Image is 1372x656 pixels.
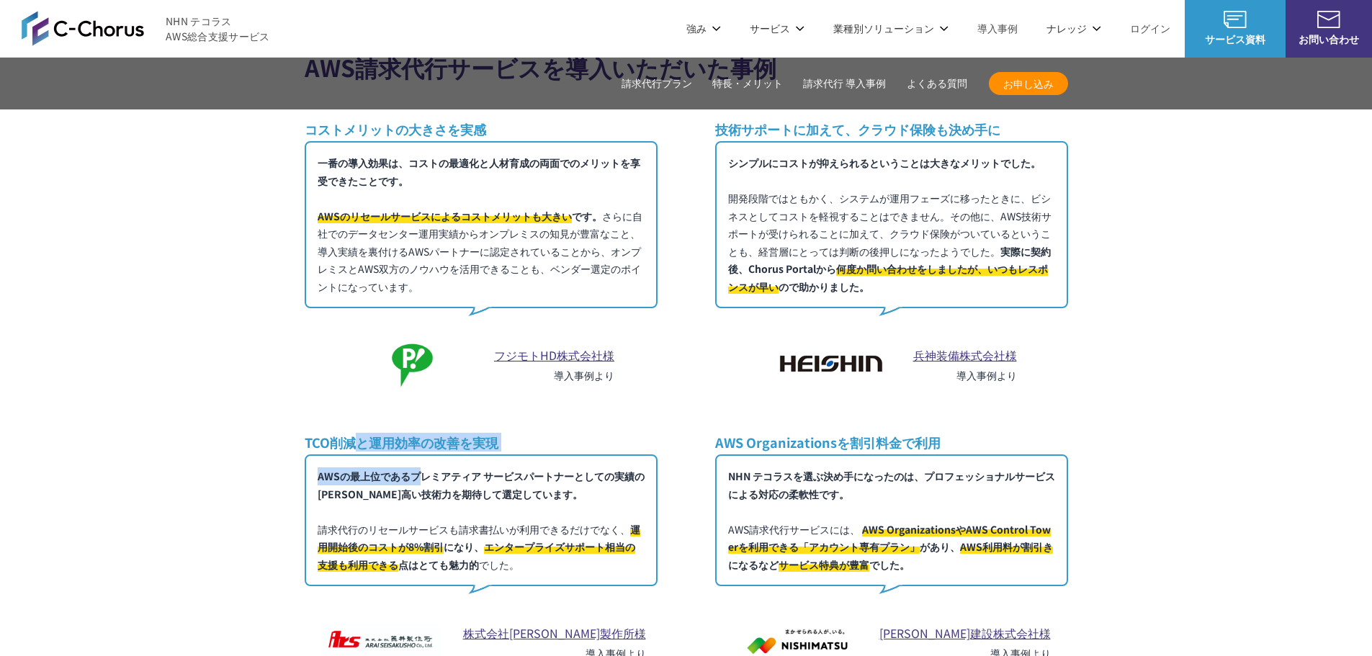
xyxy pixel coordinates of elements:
a: 兵神装備株式会社様 [913,346,1017,364]
a: [PERSON_NAME]建設株式会社様 [879,624,1051,642]
a: よくある質問 [907,76,967,91]
p: AWS請求代行サービスには、 [715,454,1068,586]
span: AWSの最上位であるプレミアティア サービスパートナーとしての実績の[PERSON_NAME]高い技術力を期待して選定しています。 [318,469,645,501]
p: 請求代行のリセールサービスも請求書払いが利用できるだけでなく、 でした。 [305,454,658,586]
span: サービス特典が豊富 [779,557,869,572]
span: 何度か問い合わせをしましたが、いつもレスポンスが早い [728,261,1048,294]
img: 兵神装備株式会社 [766,331,896,394]
p: 強み [686,21,721,36]
img: AWS総合支援サービス C-Chorus [22,11,144,45]
a: 請求代行プラン [622,76,692,91]
a: AWS総合支援サービス C-Chorus NHN テコラスAWS総合支援サービス [22,11,270,45]
span: NHN テコラス AWS総合支援サービス [166,14,270,44]
h2: AWS請求代行サービスを導入いただいた事例 [305,42,1068,84]
p: サービス [750,21,804,36]
span: AWS利用料が割引き [960,539,1053,554]
a: フジモトHD株式会社様 [494,346,614,364]
span: 一番の導入効果は、コストの最適化と人材育成の両面でのメリットを享受できたことです。 [318,156,640,188]
h3: 技術サポートに加えて、クラウド保険も決め手に [715,120,1068,138]
span: です。 [318,209,602,223]
p: ナレッジ [1046,21,1101,36]
span: 実際に契約後、Chorus Portalから ので助かりました。 [728,244,1051,294]
span: お問い合わせ [1286,32,1372,47]
p: 開発段階ではともかく、システムが運用フェーズに移ったときに、ビシネスとしてコストを軽視することはできません。その他に、AWS技術サポートが受けられることに加えて、クラウド保険がついているというこ... [715,141,1068,308]
span: シンプルにコストが抑えられるということは大きなメリットでした。 [728,156,1041,170]
h3: TCO削減と運用効率の改善を実現 [305,433,658,451]
p: 業種別ソリューション [833,21,949,36]
h3: コストメリットの大きさを実感 [305,120,658,138]
span: AWS OrganizationsやAWS Control Towerを利用できる「アカウント専有プラン」 [728,522,1051,554]
h3: AWS Organizationsを割引料金で利用 [715,433,1068,451]
span: NHN テコラスを選ぶ決め手になったのは、プロフェッショナルサービスによる対応の柔軟性です。 [728,469,1055,501]
span: があり、 になるなど でした。 [728,522,1053,572]
img: フジモトHD株式会社 [347,331,477,396]
a: 請求代行 導入事例 [803,76,887,91]
a: 株式会社[PERSON_NAME]製作所様 [463,624,646,642]
img: AWS総合支援サービス C-Chorus サービス資料 [1224,11,1247,28]
p: さらに自社でのデータセンター運用実績からオンプレミスの知見が豊富なこと、導入実績を裏付けるAWSパートナーに認定されていることから、オンプレミスとAWS双方のノウハウを活用できることも、ベンダー... [305,141,658,308]
img: お問い合わせ [1317,11,1340,28]
a: ログイン [1130,21,1170,36]
span: サービス資料 [1185,32,1286,47]
a: 導入事例 [977,21,1018,36]
span: になり、 点はとても魅力的 [318,522,640,572]
span: お申し込み [989,76,1068,91]
a: 特長・メリット [712,76,783,91]
p: 導入事例より [913,368,1017,383]
span: AWSのリセールサービスによるコストメリットも大きい [318,209,572,223]
span: 運用開始後のコストが8%割引 [318,522,640,554]
p: 導入事例より [494,368,614,383]
a: お申し込み [989,72,1068,95]
span: エンタープライズサポート相当の支援も利用できる [318,539,635,572]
